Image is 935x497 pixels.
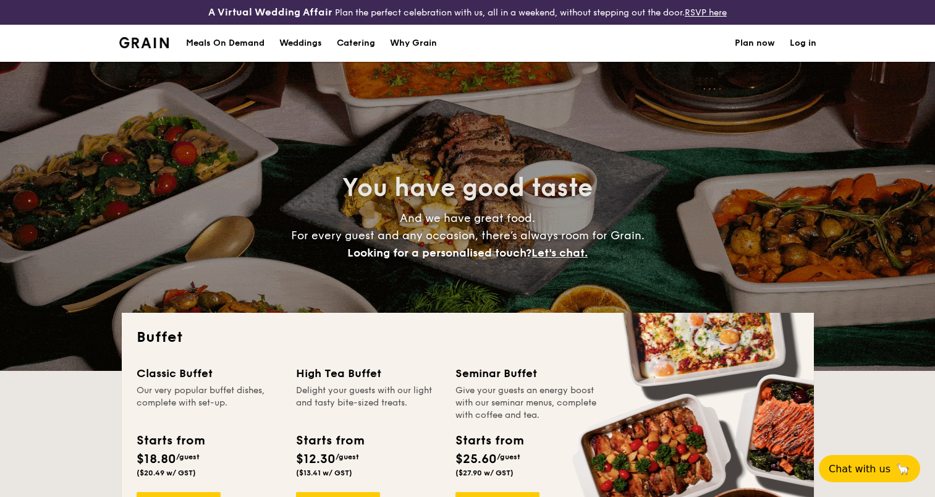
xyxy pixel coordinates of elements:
span: ($27.90 w/ GST) [455,469,514,477]
a: Why Grain [383,25,444,62]
span: /guest [497,452,520,461]
h4: A Virtual Wedding Affair [208,5,332,20]
div: Give your guests an energy boost with our seminar menus, complete with coffee and tea. [455,384,600,422]
div: Starts from [455,431,523,450]
span: 🦙 [895,462,910,476]
h1: Catering [337,25,375,62]
div: Plan the perfect celebration with us, all in a weekend, without stepping out the door. [156,5,779,20]
div: High Tea Buffet [296,365,441,382]
span: You have good taste [342,173,593,203]
div: Weddings [279,25,322,62]
a: Plan now [735,25,775,62]
a: Log in [790,25,816,62]
span: ($20.49 w/ GST) [137,469,196,477]
div: Delight your guests with our light and tasty bite-sized treats. [296,384,441,422]
div: Starts from [137,431,204,450]
span: Looking for a personalised touch? [347,246,531,260]
a: Catering [329,25,383,62]
span: $12.30 [296,452,336,467]
a: RSVP here [685,7,727,18]
h2: Buffet [137,328,799,347]
a: Logotype [119,37,169,48]
div: Our very popular buffet dishes, complete with set-up. [137,384,281,422]
div: Classic Buffet [137,365,281,382]
img: Grain [119,37,169,48]
span: Let's chat. [531,246,588,260]
a: Weddings [272,25,329,62]
span: $25.60 [455,452,497,467]
span: $18.80 [137,452,176,467]
span: /guest [176,452,200,461]
span: And we have great food. For every guest and any occasion, there’s always room for Grain. [291,211,645,260]
div: Meals On Demand [186,25,264,62]
div: Starts from [296,431,363,450]
div: Why Grain [390,25,437,62]
button: Chat with us🦙 [819,455,920,482]
span: ($13.41 w/ GST) [296,469,352,477]
div: Seminar Buffet [455,365,600,382]
span: Chat with us [829,463,891,475]
a: Meals On Demand [179,25,272,62]
span: /guest [336,452,359,461]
